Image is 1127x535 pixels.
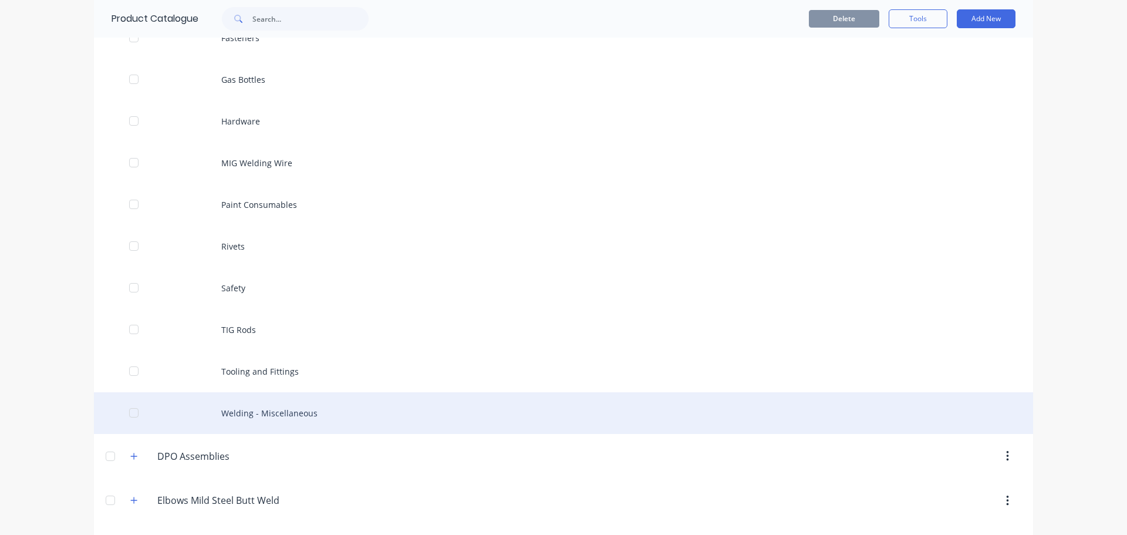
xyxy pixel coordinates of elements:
div: Fasteners [94,17,1033,59]
input: Enter category name [157,493,296,507]
div: Safety [94,267,1033,309]
div: Hardware [94,100,1033,142]
div: MIG Welding Wire [94,142,1033,184]
div: Paint Consumables [94,184,1033,226]
div: TIG Rods [94,309,1033,351]
input: Enter category name [157,449,296,463]
button: Tools [889,9,947,28]
div: Gas Bottles [94,59,1033,100]
div: Rivets [94,226,1033,267]
input: Search... [252,7,369,31]
button: Add New [957,9,1015,28]
div: Tooling and Fittings [94,351,1033,392]
div: Welding - Miscellaneous [94,392,1033,434]
button: Delete [809,10,879,28]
